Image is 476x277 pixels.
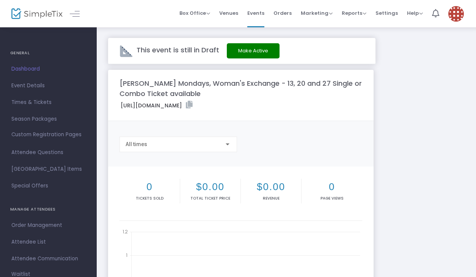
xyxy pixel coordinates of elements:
span: Times & Tickets [11,98,85,107]
span: All times [126,141,147,147]
span: [GEOGRAPHIC_DATA] Items [11,164,85,174]
p: Revenue [242,195,300,201]
span: Custom Registration Pages [11,131,82,138]
m-panel-title: [PERSON_NAME] Mondays, Woman's Exchange - 13, 20 and 27 Single or Combo Ticket available [119,78,362,99]
span: Attendee Communication [11,254,85,264]
h2: 0 [303,181,361,193]
span: Orders [273,3,292,23]
span: Settings [375,3,398,23]
span: Events [247,3,264,23]
button: Make Active [227,43,280,58]
span: Reports [342,9,366,17]
span: Attendee Questions [11,148,85,157]
span: Marketing [301,9,333,17]
h2: $0.00 [242,181,300,193]
img: draft-event.png [119,44,133,58]
label: [URL][DOMAIN_NAME] [121,101,193,110]
p: Total Ticket Price [182,195,239,201]
h4: GENERAL [10,46,86,61]
span: Box Office [179,9,210,17]
span: Event Details [11,81,85,91]
span: Venues [219,3,238,23]
span: Season Packages [11,114,85,124]
h2: 0 [121,181,178,193]
p: Page Views [303,195,361,201]
span: Attendee List [11,237,85,247]
h2: $0.00 [182,181,239,193]
span: Dashboard [11,64,85,74]
h4: MANAGE ATTENDEES [10,202,86,217]
span: Order Management [11,220,85,230]
span: Special Offers [11,181,85,191]
span: Help [407,9,423,17]
span: This event is still in Draft [137,45,219,55]
p: Tickets sold [121,195,178,201]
